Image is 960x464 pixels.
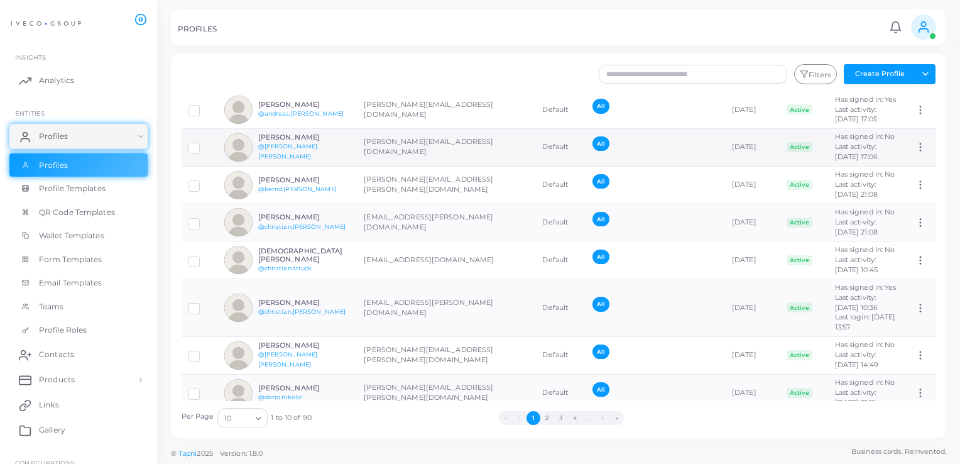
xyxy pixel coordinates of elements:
[535,166,586,204] td: Default
[592,136,609,151] span: All
[258,133,351,141] h6: [PERSON_NAME]
[357,241,535,279] td: [EMAIL_ADDRESS][DOMAIN_NAME]
[9,224,148,248] a: Wallet Templates
[39,424,65,436] span: Gallery
[9,201,148,224] a: QR Code Templates
[851,446,946,457] span: Business cards. Reinvented.
[835,312,896,331] span: Last login: [DATE] 13:57
[357,279,535,337] td: [EMAIL_ADDRESS][PERSON_NAME][DOMAIN_NAME]
[535,336,586,374] td: Default
[535,241,586,279] td: Default
[787,350,813,360] span: Active
[835,132,895,141] span: Has signed in: No
[568,411,582,425] button: Go to page 4
[224,208,253,236] img: avatar
[224,133,253,162] img: avatar
[224,96,253,124] img: avatar
[357,166,535,204] td: [PERSON_NAME][EMAIL_ADDRESS][PERSON_NAME][DOMAIN_NAME]
[11,12,81,35] a: logo
[592,250,609,264] span: All
[835,340,895,349] span: Has signed in: No
[794,64,837,84] button: Filters
[9,417,148,443] a: Gallery
[835,105,877,124] span: Last activity: [DATE] 17:05
[258,351,319,368] a: @[PERSON_NAME].[PERSON_NAME]
[258,384,351,392] h6: [PERSON_NAME]
[787,388,813,398] span: Active
[271,413,311,423] span: 1 to 10 of 90
[39,230,104,241] span: Wallet Templates
[787,180,813,190] span: Active
[9,367,148,392] a: Products
[835,283,897,292] span: Has signed in: Yes
[9,392,148,417] a: Links
[224,412,231,425] span: 10
[787,255,813,265] span: Active
[39,374,75,385] span: Products
[835,245,895,254] span: Has signed in: No
[178,449,197,458] a: Tapni
[592,297,609,311] span: All
[535,204,586,241] td: Default
[9,342,148,367] a: Contacts
[9,271,148,295] a: Email Templates
[15,53,46,61] span: INSIGHTS
[39,254,102,265] span: Form Templates
[725,241,780,279] td: [DATE]
[9,68,148,93] a: Analytics
[592,382,609,397] span: All
[357,336,535,374] td: [PERSON_NAME][EMAIL_ADDRESS][PERSON_NAME][DOMAIN_NAME]
[835,95,897,104] span: Has signed in: Yes
[526,411,540,425] button: Go to page 1
[258,213,351,221] h6: [PERSON_NAME]
[592,212,609,226] span: All
[725,279,780,337] td: [DATE]
[220,449,263,458] span: Version: 1.8.0
[224,341,253,370] img: avatar
[835,142,878,161] span: Last activity: [DATE] 17:06
[835,255,878,274] span: Last activity: [DATE] 10:45
[592,174,609,189] span: All
[835,388,876,407] span: Last activity: [DATE] 17:13
[39,277,102,289] span: Email Templates
[39,160,68,171] span: Profiles
[835,293,878,312] span: Last activity: [DATE] 10:36
[535,128,586,166] td: Default
[9,153,148,177] a: Profiles
[835,207,895,216] span: Has signed in: No
[224,171,253,199] img: avatar
[224,246,253,274] img: avatar
[535,91,586,129] td: Default
[357,91,535,129] td: [PERSON_NAME][EMAIL_ADDRESS][DOMAIN_NAME]
[357,204,535,241] td: [EMAIL_ADDRESS][PERSON_NAME][DOMAIN_NAME]
[39,399,59,411] span: Links
[178,25,217,33] h5: PROFILES
[39,183,106,194] span: Profile Templates
[835,378,895,387] span: Has signed in: No
[9,177,148,201] a: Profile Templates
[835,218,878,236] span: Last activity: [DATE] 21:08
[258,185,337,192] a: @bernd.[PERSON_NAME]
[258,223,346,230] a: @christian.[PERSON_NAME]
[725,166,780,204] td: [DATE]
[787,142,813,152] span: Active
[835,180,878,199] span: Last activity: [DATE] 21:08
[592,345,609,359] span: All
[357,374,535,412] td: [PERSON_NAME][EMAIL_ADDRESS][PERSON_NAME][DOMAIN_NAME]
[171,448,263,459] span: ©
[835,350,878,369] span: Last activity: [DATE] 14:49
[9,248,148,272] a: Form Templates
[844,64,915,84] button: Create Profile
[258,110,344,117] a: @andreas.[PERSON_NAME]
[39,324,87,336] span: Profile Roles
[787,302,813,312] span: Active
[540,411,554,425] button: Go to page 2
[725,204,780,241] td: [DATE]
[224,379,253,407] img: avatar
[224,294,253,322] img: avatar
[39,349,74,360] span: Contacts
[725,128,780,166] td: [DATE]
[258,299,351,307] h6: [PERSON_NAME]
[554,411,568,425] button: Go to page 3
[9,318,148,342] a: Profile Roles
